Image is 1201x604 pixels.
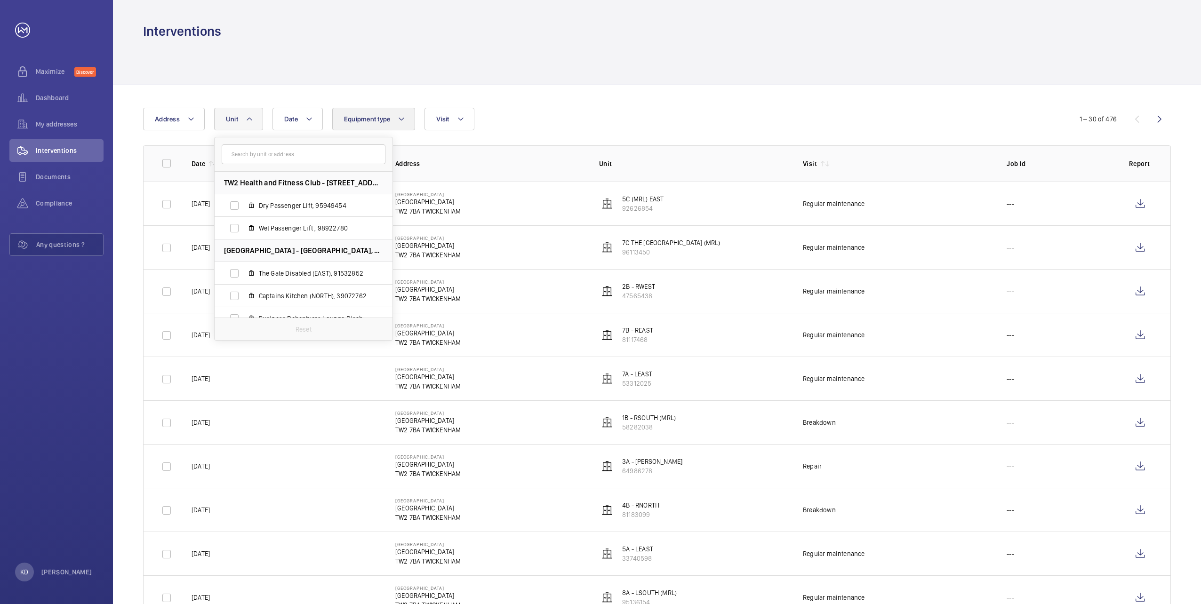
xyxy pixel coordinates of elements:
p: 7A - LEAST [622,369,652,379]
p: 2B - RWEST [622,282,655,291]
p: 5C (MRL) EAST [622,194,664,204]
div: Regular maintenance [803,330,865,340]
img: elevator.svg [601,198,613,209]
p: [GEOGRAPHIC_DATA] [395,372,461,381]
button: Date [272,108,323,130]
span: Discover [74,67,96,77]
div: Regular maintenance [803,549,865,558]
p: [GEOGRAPHIC_DATA] [395,279,461,285]
img: elevator.svg [601,461,613,472]
span: The Gate Disabled (EAST), 91532852 [259,269,368,278]
p: --- [1007,199,1014,208]
img: elevator.svg [601,592,613,603]
p: [DATE] [192,505,210,515]
p: TW2 7BA TWICKENHAM [395,381,461,391]
button: Equipment type [332,108,416,130]
p: [GEOGRAPHIC_DATA] [395,235,461,241]
div: Breakdown [803,505,836,515]
span: Interventions [36,146,104,155]
div: Regular maintenance [803,374,865,383]
p: Job Id [1007,159,1114,168]
img: elevator.svg [601,417,613,428]
span: Visit [436,115,449,123]
span: Address [155,115,180,123]
p: [PERSON_NAME] [41,567,92,577]
p: [DATE] [192,243,210,252]
span: Any questions ? [36,240,103,249]
p: [GEOGRAPHIC_DATA] [395,547,461,556]
p: [GEOGRAPHIC_DATA] [395,585,461,591]
p: [GEOGRAPHIC_DATA] [395,460,461,469]
p: 33740598 [622,554,653,563]
p: TW2 7BA TWICKENHAM [395,513,461,522]
p: Date [192,159,205,168]
p: 64986278 [622,466,682,476]
img: elevator.svg [601,548,613,559]
span: [GEOGRAPHIC_DATA] - [GEOGRAPHIC_DATA], TW2 7BA [GEOGRAPHIC_DATA] [224,246,383,255]
p: TW2 7BA TWICKENHAM [395,425,461,435]
span: Captains Kitchen (NORTH), 39072762 [259,291,368,301]
span: Dry Passenger Lift, 95949454 [259,201,368,210]
p: TW2 7BA TWICKENHAM [395,556,461,566]
p: 47565438 [622,291,655,301]
img: elevator.svg [601,242,613,253]
p: [DATE] [192,461,210,471]
p: [DATE] [192,330,210,340]
p: 81183099 [622,510,659,519]
img: elevator.svg [601,329,613,341]
span: Wet Passenger Lift , 98922780 [259,223,368,233]
p: [GEOGRAPHIC_DATA] [395,416,461,425]
p: [DATE] [192,418,210,427]
input: Search by unit or address [222,144,385,164]
p: TW2 7BA TWICKENHAM [395,469,461,478]
span: Documents [36,172,104,182]
p: [GEOGRAPHIC_DATA] [395,498,461,503]
div: Repair [803,461,822,471]
p: [GEOGRAPHIC_DATA] [395,241,461,250]
p: 5A - LEAST [622,544,653,554]
button: Visit [424,108,474,130]
h1: Interventions [143,23,221,40]
p: [GEOGRAPHIC_DATA] [395,591,461,600]
p: [GEOGRAPHIC_DATA] [395,541,461,547]
p: [DATE] [192,286,210,296]
div: Regular maintenance [803,593,865,602]
p: Unit [599,159,788,168]
p: [DATE] [192,374,210,383]
p: [GEOGRAPHIC_DATA] [395,197,461,207]
p: [GEOGRAPHIC_DATA] [395,503,461,513]
div: Regular maintenance [803,286,865,296]
p: --- [1007,243,1014,252]
button: Address [143,108,205,130]
p: 81117468 [622,335,653,344]
span: Date [284,115,298,123]
p: 3A - [PERSON_NAME] [622,457,682,466]
p: --- [1007,286,1014,296]
button: Unit [214,108,263,130]
p: [GEOGRAPHIC_DATA] [395,285,461,294]
p: [GEOGRAPHIC_DATA] [395,191,461,197]
img: elevator.svg [601,286,613,297]
p: [GEOGRAPHIC_DATA] [395,410,461,416]
p: --- [1007,505,1014,515]
p: [GEOGRAPHIC_DATA] [395,366,461,372]
p: [DATE] [192,549,210,558]
p: 8A - LSOUTH (MRL) [622,588,677,597]
p: TW2 7BA TWICKENHAM [395,294,461,303]
p: Report [1129,159,1152,168]
p: --- [1007,330,1014,340]
p: [GEOGRAPHIC_DATA] [395,454,461,460]
p: 58282038 [622,422,676,432]
p: --- [1007,461,1014,471]
p: 53312025 [622,379,652,388]
p: [GEOGRAPHIC_DATA] [395,323,461,328]
p: --- [1007,593,1014,602]
p: 92626854 [622,204,664,213]
p: 96113450 [622,247,720,257]
p: TW2 7BA TWICKENHAM [395,250,461,260]
p: 7C THE [GEOGRAPHIC_DATA] (MRL) [622,238,720,247]
p: Visit [803,159,817,168]
p: KD [20,567,28,577]
p: --- [1007,374,1014,383]
span: Dashboard [36,93,104,103]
